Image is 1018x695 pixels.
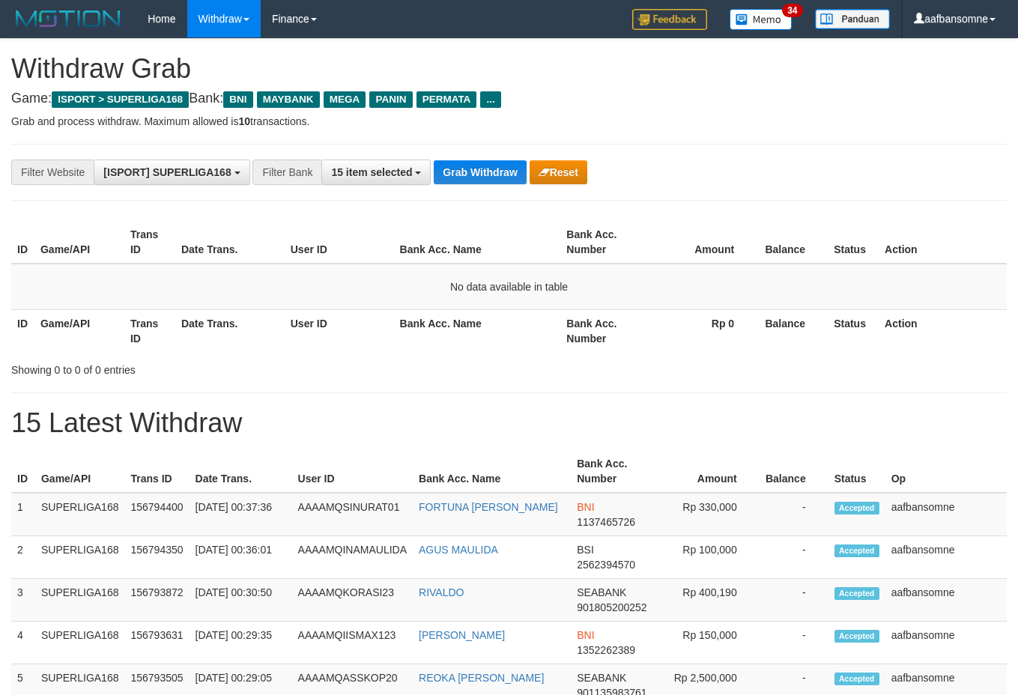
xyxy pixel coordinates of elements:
h1: 15 Latest Withdraw [11,408,1007,438]
img: Feedback.jpg [632,9,707,30]
th: Date Trans. [175,221,285,264]
td: aafbansomne [885,622,1007,664]
th: User ID [285,309,394,352]
td: 3 [11,579,35,622]
td: [DATE] 00:29:35 [190,622,292,664]
th: Trans ID [124,221,175,264]
span: 34 [782,4,802,17]
span: [ISPORT] SUPERLIGA168 [103,166,231,178]
td: - [760,579,828,622]
a: REOKA [PERSON_NAME] [419,672,544,684]
th: Status [828,309,879,352]
span: Accepted [834,544,879,557]
span: SEABANK [577,586,626,598]
a: AGUS MAULIDA [419,544,498,556]
td: 2 [11,536,35,579]
th: Date Trans. [175,309,285,352]
a: RIVALDO [419,586,464,598]
th: Date Trans. [190,450,292,493]
th: Bank Acc. Number [571,450,658,493]
th: ID [11,309,34,352]
td: 4 [11,622,35,664]
a: [PERSON_NAME] [419,629,505,641]
a: FORTUNA [PERSON_NAME] [419,501,558,513]
td: Rp 330,000 [658,493,760,536]
td: SUPERLIGA168 [35,622,125,664]
h4: Game: Bank: [11,91,1007,106]
img: Button%20Memo.svg [730,9,793,30]
span: BNI [223,91,252,108]
th: Amount [658,450,760,493]
td: aafbansomne [885,536,1007,579]
span: Copy 2562394570 to clipboard [577,559,635,571]
th: Balance [760,450,828,493]
span: BSI [577,544,594,556]
strong: 10 [238,115,250,127]
th: Status [828,450,885,493]
th: User ID [285,221,394,264]
td: 1 [11,493,35,536]
button: Grab Withdraw [434,160,526,184]
td: AAAAMQKORASI23 [292,579,413,622]
th: Balance [757,221,828,264]
span: 15 item selected [331,166,412,178]
td: 156794400 [124,493,189,536]
button: Reset [530,160,587,184]
td: SUPERLIGA168 [35,536,125,579]
th: Action [879,309,1007,352]
td: 156794350 [124,536,189,579]
span: Accepted [834,673,879,685]
td: [DATE] 00:36:01 [190,536,292,579]
span: Accepted [834,502,879,515]
th: ID [11,450,35,493]
td: aafbansomne [885,579,1007,622]
th: ID [11,221,34,264]
button: 15 item selected [321,160,431,185]
th: Bank Acc. Number [560,221,650,264]
button: [ISPORT] SUPERLIGA168 [94,160,249,185]
th: Game/API [34,221,124,264]
td: No data available in table [11,264,1007,310]
th: Status [828,221,879,264]
th: Trans ID [124,450,189,493]
td: [DATE] 00:30:50 [190,579,292,622]
span: BNI [577,501,594,513]
td: - [760,536,828,579]
td: AAAAMQSINURAT01 [292,493,413,536]
th: Bank Acc. Name [394,309,561,352]
th: Action [879,221,1007,264]
td: 156793872 [124,579,189,622]
span: Copy 1352262389 to clipboard [577,644,635,656]
span: BNI [577,629,594,641]
td: Rp 400,190 [658,579,760,622]
p: Grab and process withdraw. Maximum allowed is transactions. [11,114,1007,129]
th: Bank Acc. Number [560,309,650,352]
td: - [760,622,828,664]
td: AAAAMQINAMAULIDA [292,536,413,579]
img: MOTION_logo.png [11,7,125,30]
th: Rp 0 [650,309,757,352]
span: PERMATA [416,91,477,108]
div: Filter Website [11,160,94,185]
td: [DATE] 00:37:36 [190,493,292,536]
th: Bank Acc. Name [394,221,561,264]
th: User ID [292,450,413,493]
td: Rp 150,000 [658,622,760,664]
span: ISPORT > SUPERLIGA168 [52,91,189,108]
td: SUPERLIGA168 [35,579,125,622]
span: MAYBANK [257,91,320,108]
td: AAAAMQIISMAX123 [292,622,413,664]
span: Accepted [834,630,879,643]
th: Game/API [35,450,125,493]
div: Showing 0 to 0 of 0 entries [11,356,413,377]
th: Amount [650,221,757,264]
div: Filter Bank [252,160,321,185]
span: Accepted [834,587,879,600]
th: Game/API [34,309,124,352]
span: PANIN [369,91,412,108]
h1: Withdraw Grab [11,54,1007,84]
th: Bank Acc. Name [413,450,571,493]
span: SEABANK [577,672,626,684]
img: panduan.png [815,9,890,29]
span: Copy 1137465726 to clipboard [577,516,635,528]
